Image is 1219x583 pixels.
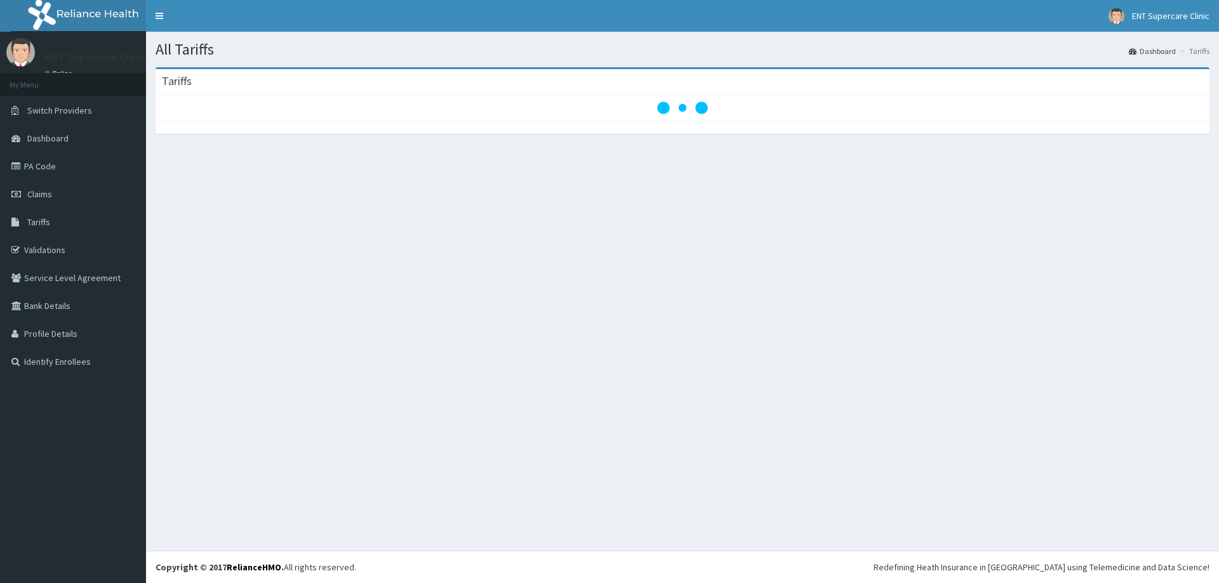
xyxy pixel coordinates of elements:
[44,51,147,63] p: ENT Supercare Clinic
[27,105,92,116] span: Switch Providers
[146,551,1219,583] footer: All rights reserved.
[27,216,50,228] span: Tariffs
[156,41,1209,58] h1: All Tariffs
[657,82,708,133] svg: audio-loading
[27,188,52,200] span: Claims
[227,561,281,573] a: RelianceHMO
[44,69,75,78] a: Online
[162,75,192,87] h3: Tariffs
[874,561,1209,573] div: Redefining Heath Insurance in [GEOGRAPHIC_DATA] using Telemedicine and Data Science!
[1132,10,1209,22] span: ENT Supercare Clinic
[27,133,69,144] span: Dashboard
[1109,8,1124,24] img: User Image
[1177,46,1209,56] li: Tariffs
[1129,46,1176,56] a: Dashboard
[156,561,284,573] strong: Copyright © 2017 .
[6,38,35,67] img: User Image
